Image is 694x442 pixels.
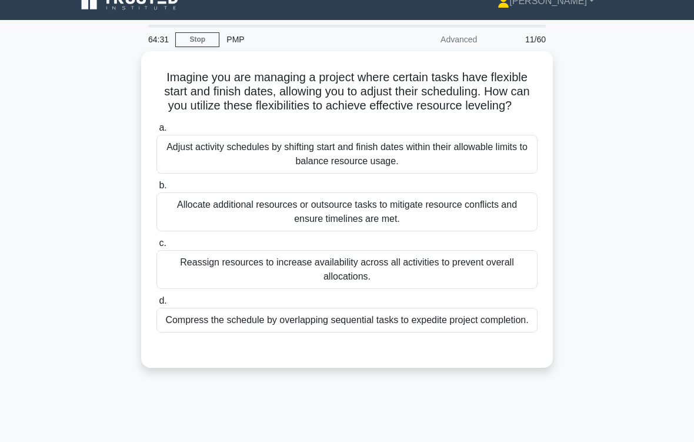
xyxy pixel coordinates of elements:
div: Advanced [381,28,484,51]
div: Compress the schedule by overlapping sequential tasks to expedite project completion. [156,308,538,333]
span: b. [159,180,166,190]
span: c. [159,238,166,248]
a: Stop [175,32,219,47]
div: Allocate additional resources or outsource tasks to mitigate resource conflicts and ensure timeli... [156,192,538,231]
div: 64:31 [141,28,175,51]
div: 11/60 [484,28,553,51]
div: PMP [219,28,381,51]
h5: Imagine you are managing a project where certain tasks have flexible start and finish dates, allo... [155,70,539,114]
span: a. [159,122,166,132]
div: Adjust activity schedules by shifting start and finish dates within their allowable limits to bal... [156,135,538,174]
div: Reassign resources to increase availability across all activities to prevent overall allocations. [156,250,538,289]
span: d. [159,295,166,305]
